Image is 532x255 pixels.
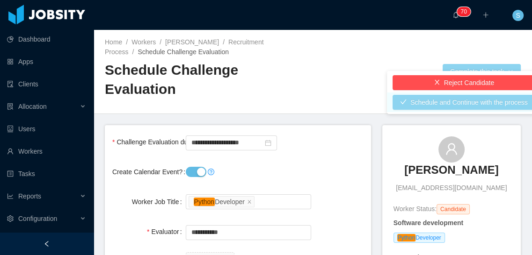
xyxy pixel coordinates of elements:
[105,38,122,46] a: Home
[7,215,14,222] i: icon: setting
[397,234,415,241] em: Python
[437,204,470,214] span: Candidate
[18,103,47,110] span: Allocation
[445,142,458,156] i: icon: user
[256,197,262,208] input: Worker Job Title
[126,38,128,46] span: /
[223,38,225,46] span: /
[132,198,186,205] label: Worker Job Title
[7,30,86,49] a: icon: pie-chartDashboard
[7,142,86,161] a: icon: userWorkers
[7,75,86,93] a: icon: auditClients
[247,199,252,205] i: icon: close
[18,192,41,200] span: Reports
[105,61,313,99] h2: Schedule Challenge Evaluation
[464,7,467,16] p: 0
[112,168,189,176] label: Create Calendar Event?
[452,12,459,18] i: icon: bell
[7,164,86,183] a: icon: profileTasks
[394,233,445,243] span: Developer
[131,38,156,46] a: Workers
[7,52,86,71] a: icon: appstoreApps
[482,12,489,18] i: icon: plus
[394,219,463,227] strong: Software development
[208,169,214,175] i: icon: question-circle
[516,10,520,21] span: S
[189,196,255,207] li: Python Developer
[265,140,271,146] i: icon: calendar
[160,38,161,46] span: /
[396,183,507,193] span: [EMAIL_ADDRESS][DOMAIN_NAME]
[186,167,206,177] button: Create Calendar Event?
[147,228,186,235] label: Evaluator
[404,163,498,183] a: [PERSON_NAME]
[132,48,134,56] span: /
[404,163,498,177] h3: [PERSON_NAME]
[394,205,437,212] span: Worker Status:
[105,38,264,56] a: Recruitment Process
[165,38,219,46] a: [PERSON_NAME]
[194,197,245,207] div: Developer
[112,138,212,146] label: Challenge Evaluation due date
[7,103,14,110] i: icon: solution
[443,64,521,79] button: Complete this taskicon: down
[7,120,86,138] a: icon: robotUsers
[18,215,57,222] span: Configuration
[7,193,14,199] i: icon: line-chart
[138,48,229,56] span: Schedule Challenge Evaluation
[457,7,470,16] sup: 70
[460,7,464,16] p: 7
[194,198,215,206] em: Python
